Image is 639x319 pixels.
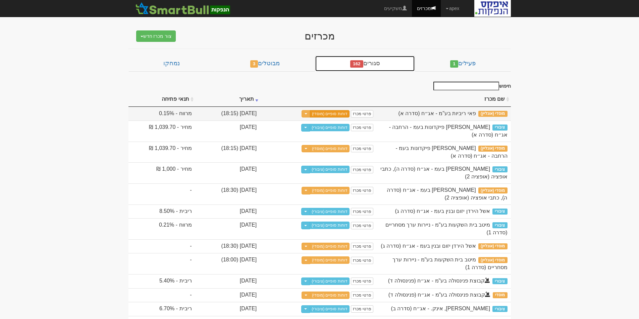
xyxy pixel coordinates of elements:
span: מוסדי (אונליין) [478,257,508,263]
th: שם מכרז : activate to sort column ascending [377,92,511,107]
span: קבוצת פנינסולה בע"מ - אג״ח (פנינסולה ד) [388,278,490,284]
span: 162 [350,60,363,68]
td: [DATE] [195,274,260,288]
td: - [128,183,195,205]
button: צור מכרז חדש [136,30,176,42]
span: אשל הירדן יזום ובנין בעמ - אג״ח (סדרה ג) [381,243,476,249]
a: פרטי מכרז [351,305,373,313]
span: מוסדי (אונליין) [478,243,508,249]
span: מוסדי (אונליין) [478,111,508,117]
a: פרטי מכרז [351,208,373,215]
span: 1 [450,60,458,68]
a: פרטי מכרז [351,124,373,131]
td: [DATE] (18:15) [195,107,260,121]
a: דוחות סופיים (מוסדי) [310,243,350,250]
span: סטרוברי פילדס ריט, אינק. - אג״ח (סדרה ב) [391,306,490,311]
td: מרווח - 0.21% [128,218,195,239]
td: - [128,288,195,302]
a: פרטי מכרז [351,257,373,264]
td: [DATE] [195,302,260,316]
span: ציבורי [492,125,507,131]
a: דוחות סופיים (ציבורי) [310,277,350,285]
a: דוחות סופיים (ציבורי) [310,305,350,313]
td: [DATE] [195,288,260,302]
td: ריבית - 5.40% [128,274,195,288]
span: מיטב בית השקעות בע"מ - ניירות ערך מסחריים (סדרה 1) [385,222,508,235]
a: מבוטלים [215,56,315,72]
a: דוחות סופיים (ציבורי) [310,222,350,229]
a: פרטי מכרז [351,277,373,285]
label: חיפוש [431,82,511,90]
td: [DATE] [195,121,260,142]
a: פרטי מכרז [351,145,373,152]
td: [DATE] [195,218,260,239]
span: אשל הירדן יזום ובנין בעמ - אג״ח (סדרה ג) [395,208,490,214]
a: פרטי מכרז [351,292,373,299]
td: [DATE] (18:30) [195,183,260,205]
span: פאי פלוס פיקדונות בעמ - הרחבה - אג״ח (סדרה א) [389,124,508,138]
span: לוינסקי עופר בעמ - אג״ח (סדרה ה), כתבי אופציה (אופציה 2) [380,166,507,179]
th: תנאי פתיחה : activate to sort column ascending [128,92,195,107]
span: פאי פלוס פיקדונות בעמ - הרחבה - אג״ח (סדרה א) [396,145,508,159]
td: ריבית - 8.50% [128,205,195,219]
span: ציבורי [492,166,507,172]
td: [DATE] [195,205,260,219]
a: דוחות סופיים (ציבורי) [310,124,350,131]
td: מרווח - 0.15% [128,107,195,121]
a: פעילים [415,56,511,72]
span: ציבורי [492,209,507,215]
a: דוחות סופיים (ציבורי) [310,208,350,215]
td: - [128,253,195,274]
span: מוסדי (אונליין) [478,146,508,152]
span: מוסדי [493,292,507,298]
a: דוחות סופיים (מוסדי) [310,292,350,299]
a: דוחות סופיים (מוסדי) [310,256,350,264]
a: דוחות סופיים (מוסדי) [310,110,350,117]
a: סגורים [315,56,415,72]
a: פרטי מכרז [351,243,373,250]
a: פרטי מכרז [351,222,373,229]
a: דוחות סופיים (מוסדי) [310,187,350,194]
span: קבוצת פנינסולה בע"מ - אג״ח (פנינסולה ד) [388,292,490,298]
span: לוינסקי עופר בעמ - אג״ח (סדרה ה), כתבי אופציה (אופציה 2) [387,187,508,201]
a: נמחקו [128,56,215,72]
td: מחיר - 1,039.70 ₪ [128,142,195,163]
td: [DATE] [195,162,260,183]
a: פרטי מכרז [351,187,373,194]
td: [DATE] (18:15) [195,142,260,163]
td: מחיר - 1,039.70 ₪ [128,121,195,142]
td: מחיר - 1,000 ₪ [128,162,195,183]
th: תאריך : activate to sort column ascending [195,92,260,107]
td: [DATE] (18:30) [195,239,260,253]
span: פאי ריביות בע"מ - אג״ח (סדרה א) [398,110,476,116]
a: פרטי מכרז [351,110,373,117]
img: SmartBull Logo [134,2,232,15]
a: דוחות סופיים (מוסדי) [310,145,350,152]
a: פרטי מכרז [351,166,373,173]
td: ריבית - 6.70% [128,302,195,316]
span: 3 [250,60,258,68]
span: ציבורי [492,278,507,284]
a: דוחות סופיים (ציבורי) [310,166,350,173]
div: מכרזים [189,30,450,42]
td: - [128,239,195,253]
span: ציבורי [492,306,507,312]
td: [DATE] (18:00) [195,253,260,274]
input: חיפוש [433,82,499,90]
span: מוסדי (אונליין) [478,187,508,193]
span: ציבורי [492,222,507,228]
span: מיטב בית השקעות בע"מ - ניירות ערך מסחריים (סדרה 1) [392,257,507,270]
